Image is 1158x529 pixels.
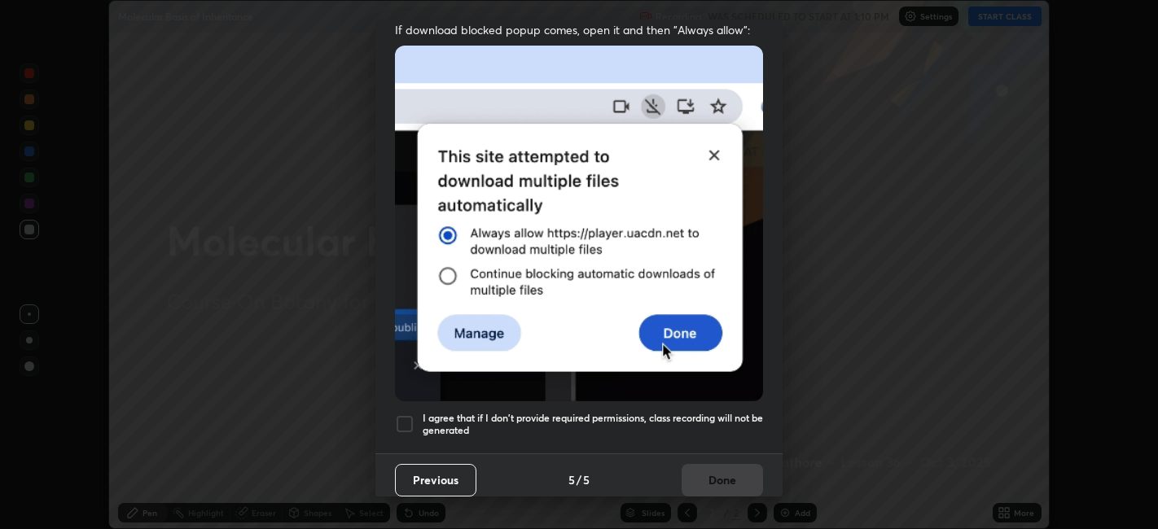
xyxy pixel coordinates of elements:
span: If download blocked popup comes, open it and then "Always allow": [395,22,763,37]
h4: 5 [583,471,590,488]
h4: / [577,471,581,488]
img: downloads-permission-blocked.gif [395,46,763,401]
button: Previous [395,464,476,496]
h4: 5 [568,471,575,488]
h5: I agree that if I don't provide required permissions, class recording will not be generated [423,412,763,437]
